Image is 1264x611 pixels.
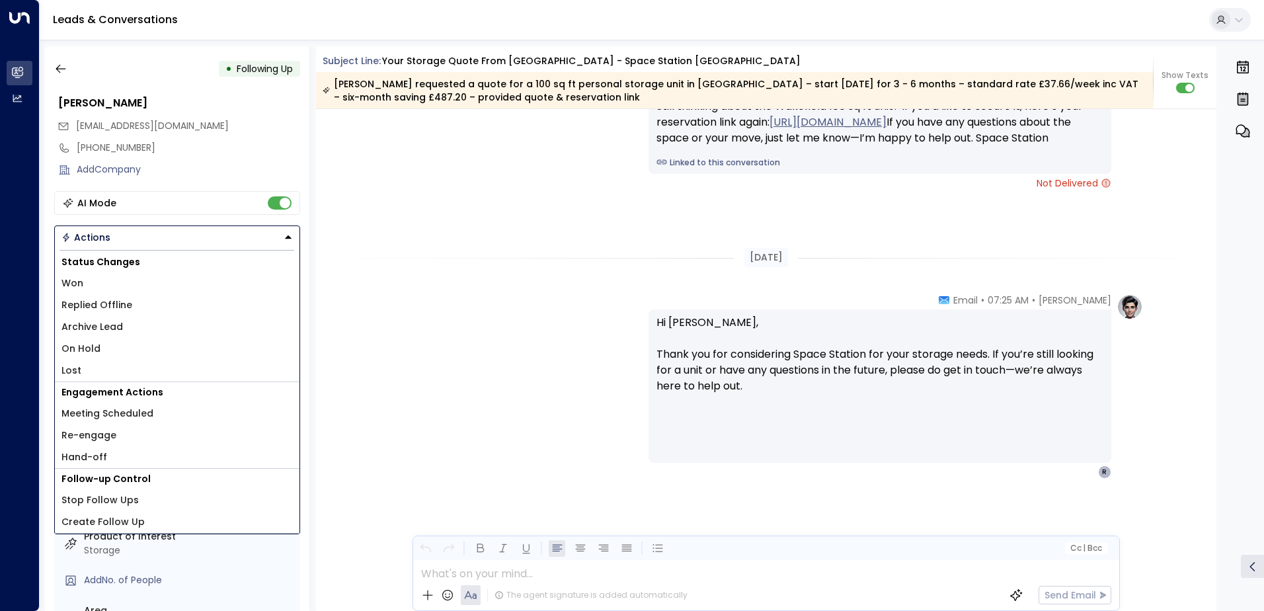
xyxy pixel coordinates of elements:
div: AddCompany [77,163,300,177]
span: [PERSON_NAME] [1039,294,1111,307]
span: Hand-off [61,450,107,464]
div: [DATE] [744,248,788,267]
p: Hi [PERSON_NAME], Thank you for considering Space Station for your storage needs. If you’re still... [656,315,1103,410]
span: Won [61,276,83,290]
span: Archive Lead [61,320,123,334]
div: Actions [61,231,110,243]
img: profile-logo.png [1117,294,1143,320]
span: • [1032,294,1035,307]
span: Create Follow Up [61,515,145,529]
label: Product of Interest [84,530,295,544]
h1: Status Changes [55,252,299,272]
span: On Hold [61,342,100,356]
button: Redo [440,540,457,557]
button: Cc|Bcc [1064,542,1107,555]
button: Actions [54,225,300,249]
span: Not Delivered [1037,177,1111,190]
div: [PERSON_NAME] [58,95,300,111]
span: Meeting Scheduled [61,407,153,421]
span: [EMAIL_ADDRESS][DOMAIN_NAME] [76,119,229,132]
div: Button group with a nested menu [54,225,300,249]
div: [PERSON_NAME] requested a quote for a 100 sq ft personal storage unit in [GEOGRAPHIC_DATA] – star... [323,77,1146,104]
button: Undo [417,540,434,557]
a: Leads & Conversations [53,12,178,27]
span: Email [953,294,978,307]
span: 07:25 AM [988,294,1029,307]
span: Lost [61,364,81,378]
h1: Engagement Actions [55,382,299,403]
div: Storage [84,544,295,557]
span: Show Texts [1162,69,1208,81]
div: The agent signature is added automatically [494,589,688,601]
div: AddNo. of People [84,573,295,587]
div: AI Mode [77,196,116,210]
div: • [225,57,232,81]
div: R [1098,466,1111,479]
div: Your storage quote from [GEOGRAPHIC_DATA] - Space Station [GEOGRAPHIC_DATA] [382,54,801,68]
span: Re-engage [61,428,116,442]
span: Stop Follow Ups [61,493,139,507]
span: Following Up [237,62,293,75]
a: [URL][DOMAIN_NAME] [770,114,887,130]
a: Linked to this conversation [656,157,1103,169]
span: Subject Line: [323,54,381,67]
span: Cc Bcc [1070,544,1101,553]
div: [PHONE_NUMBER] [77,141,300,155]
span: • [981,294,984,307]
span: | [1083,544,1086,553]
span: rodger7898@gmail.com [76,119,229,133]
div: Still thinking about the Wakefield 100 sq ft unit? If you’d like to secure it, here’s your reserv... [656,99,1103,146]
span: Replied Offline [61,298,132,312]
h1: Follow-up Control [55,469,299,489]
